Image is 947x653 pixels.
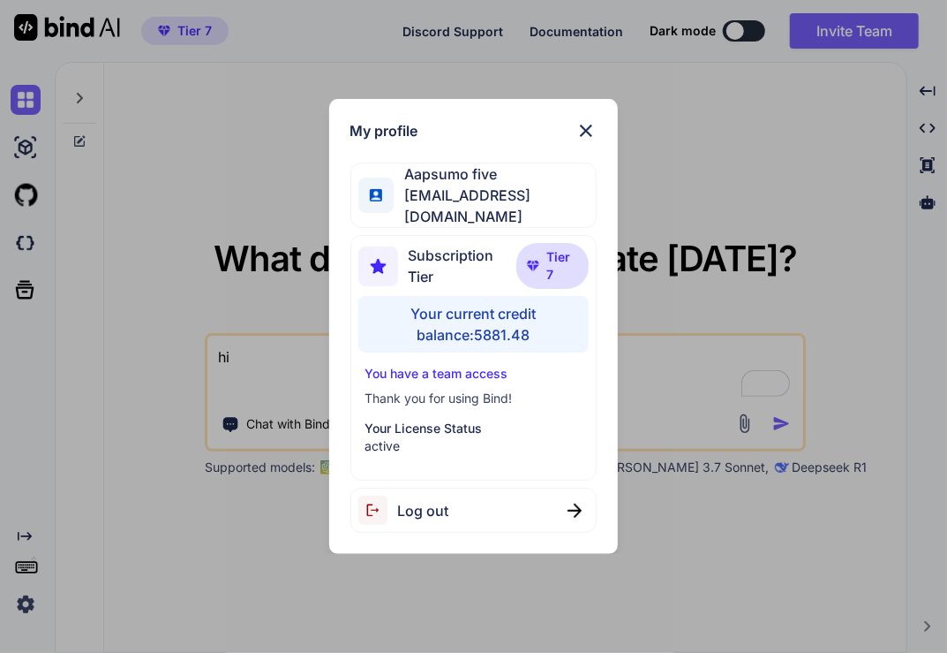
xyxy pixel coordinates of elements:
[365,420,582,437] p: Your License Status
[358,496,398,525] img: logout
[365,365,582,383] p: You have a team access
[365,390,582,407] p: Thank you for using Bind!
[365,437,582,455] p: active
[567,504,582,518] img: close
[358,247,398,286] img: subscription
[546,248,579,284] span: Tier 7
[527,261,539,271] img: premium
[409,245,516,287] span: Subscription Tier
[358,296,590,353] div: Your current credit balance: 5881.48
[575,120,597,141] img: close
[350,120,418,141] h1: My profile
[398,500,449,521] span: Log out
[394,163,596,185] span: Aapsumo five
[394,185,596,227] span: [EMAIL_ADDRESS][DOMAIN_NAME]
[370,189,383,202] img: profile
